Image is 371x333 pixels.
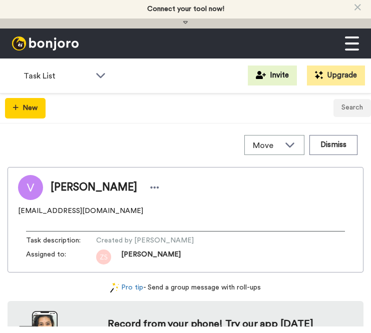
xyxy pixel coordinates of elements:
span: Created by [PERSON_NAME] [96,235,194,245]
div: Connect your tool now! [147,5,224,13]
button: New [5,98,46,118]
img: menu-white.svg [345,36,359,50]
span: [PERSON_NAME] [121,249,181,264]
img: magic-wand.svg [110,282,119,293]
span: Move [253,139,280,151]
span: Task description : [26,235,96,245]
h4: Record from your phone! Try our app [DATE] [108,317,313,331]
button: Dismiss [309,135,357,155]
span: Assigned to: [26,249,96,264]
span: [EMAIL_ADDRESS][DOMAIN_NAME] [18,206,143,216]
div: - Send a group message with roll-ups [8,282,363,293]
button: Invite [248,65,297,85]
img: zs.png [96,249,111,264]
span: [PERSON_NAME] [51,180,137,195]
img: bj-logo-header-white.svg [12,36,79,50]
img: Image of Victoria Vinova [18,175,43,200]
span: Task List [24,70,91,82]
a: Pro tip [110,282,143,293]
button: Upgrade [307,65,365,85]
button: Search [333,99,371,117]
